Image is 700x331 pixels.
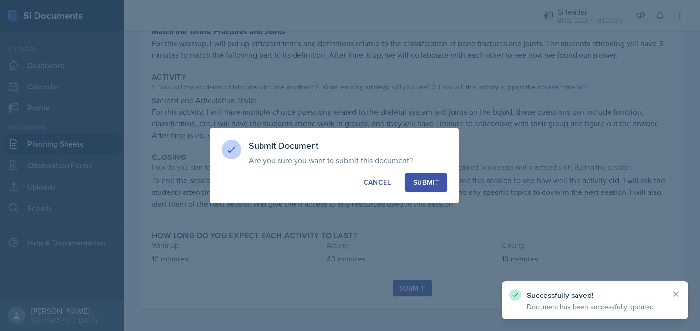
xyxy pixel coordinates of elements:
p: Are you sure you want to submit this document? [249,156,447,165]
div: Submit [413,177,439,187]
button: Submit [405,173,447,192]
div: Cancel [364,177,391,187]
p: Document has been successfully updated [527,302,663,312]
p: Successfully saved! [527,290,663,300]
button: Cancel [355,173,399,192]
h3: Submit Document [249,140,447,152]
